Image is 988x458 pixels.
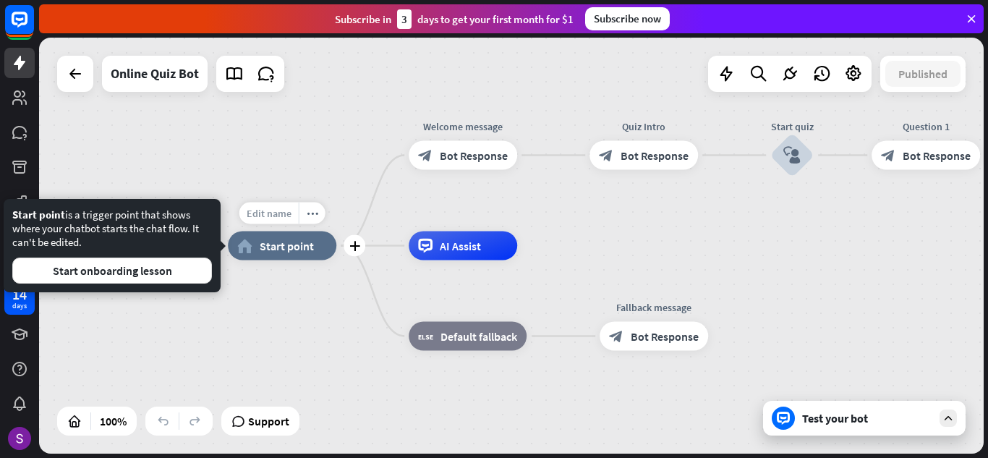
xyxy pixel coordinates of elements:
[4,284,35,315] a: 14 days
[12,258,212,284] button: Start onboarding lesson
[440,239,481,253] span: AI Assist
[335,9,574,29] div: Subscribe in days to get your first month for $1
[12,6,55,49] button: Open LiveChat chat widget
[12,301,27,311] div: days
[307,208,318,219] i: more_horiz
[621,148,689,163] span: Bot Response
[12,208,212,284] div: is a trigger point that shows where your chatbot starts the chat flow. It can't be edited.
[111,56,199,92] div: Online Quiz Bot
[398,119,528,134] div: Welcome message
[440,148,508,163] span: Bot Response
[95,410,131,433] div: 100%
[418,148,433,163] i: block_bot_response
[589,300,719,315] div: Fallback message
[397,9,412,29] div: 3
[12,208,65,221] span: Start point
[881,148,895,163] i: block_bot_response
[247,207,291,220] span: Edit name
[783,147,801,164] i: block_user_input
[749,119,835,134] div: Start quiz
[440,329,517,344] span: Default fallback
[609,329,623,344] i: block_bot_response
[599,148,613,163] i: block_bot_response
[802,411,932,425] div: Test your bot
[631,329,699,344] span: Bot Response
[418,329,433,344] i: block_fallback
[260,239,314,253] span: Start point
[237,239,252,253] i: home_2
[349,241,360,251] i: plus
[12,288,27,301] div: 14
[585,7,670,30] div: Subscribe now
[903,148,971,163] span: Bot Response
[885,61,961,87] button: Published
[248,410,289,433] span: Support
[579,119,709,134] div: Quiz Intro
